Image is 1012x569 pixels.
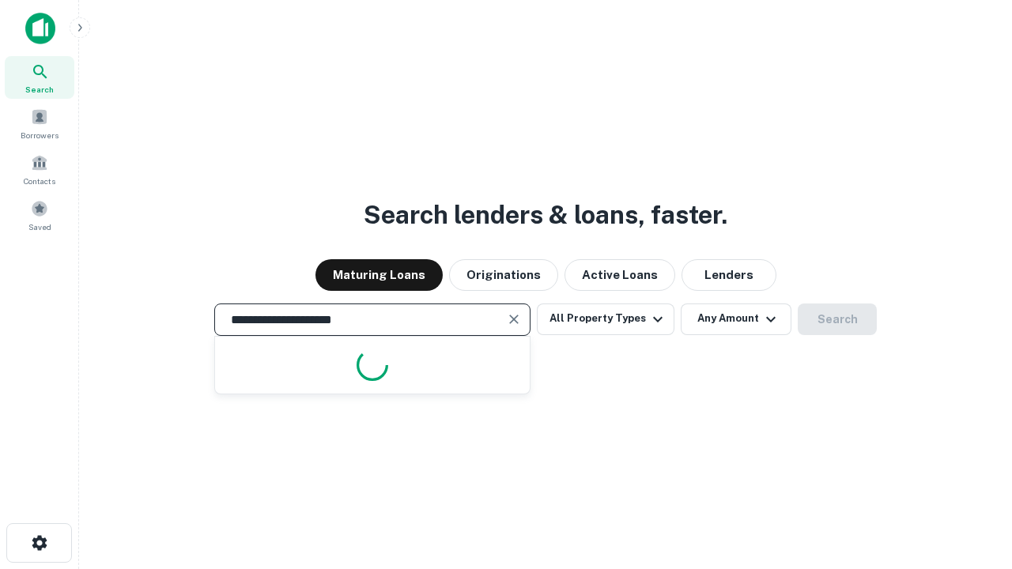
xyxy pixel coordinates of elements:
[682,259,776,291] button: Lenders
[5,102,74,145] a: Borrowers
[315,259,443,291] button: Maturing Loans
[565,259,675,291] button: Active Loans
[364,196,727,234] h3: Search lenders & loans, faster.
[449,259,558,291] button: Originations
[5,56,74,99] a: Search
[5,148,74,190] a: Contacts
[21,129,59,141] span: Borrowers
[5,194,74,236] a: Saved
[28,220,51,233] span: Saved
[25,83,54,96] span: Search
[681,303,791,335] button: Any Amount
[933,443,1012,518] iframe: Chat Widget
[537,303,674,335] button: All Property Types
[503,308,525,330] button: Clear
[25,13,55,44] img: capitalize-icon.png
[24,175,55,187] span: Contacts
